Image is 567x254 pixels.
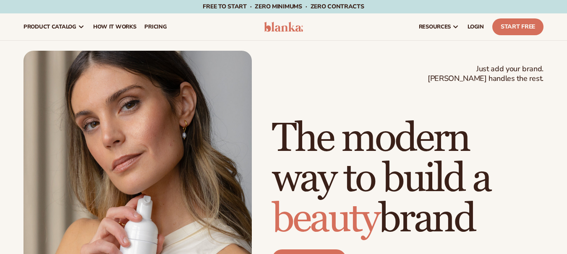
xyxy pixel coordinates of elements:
a: How It Works [89,13,141,40]
span: LOGIN [468,23,484,30]
img: logo [264,22,303,32]
a: product catalog [19,13,89,40]
span: resources [419,23,451,30]
a: pricing [140,13,171,40]
span: pricing [144,23,167,30]
span: beauty [272,194,379,244]
h1: The modern way to build a brand [272,119,543,239]
span: How It Works [93,23,136,30]
span: Free to start · ZERO minimums · ZERO contracts [203,3,364,10]
a: Start Free [492,18,543,35]
span: product catalog [24,23,76,30]
a: resources [415,13,463,40]
span: Just add your brand. [PERSON_NAME] handles the rest. [428,64,543,84]
a: LOGIN [463,13,488,40]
